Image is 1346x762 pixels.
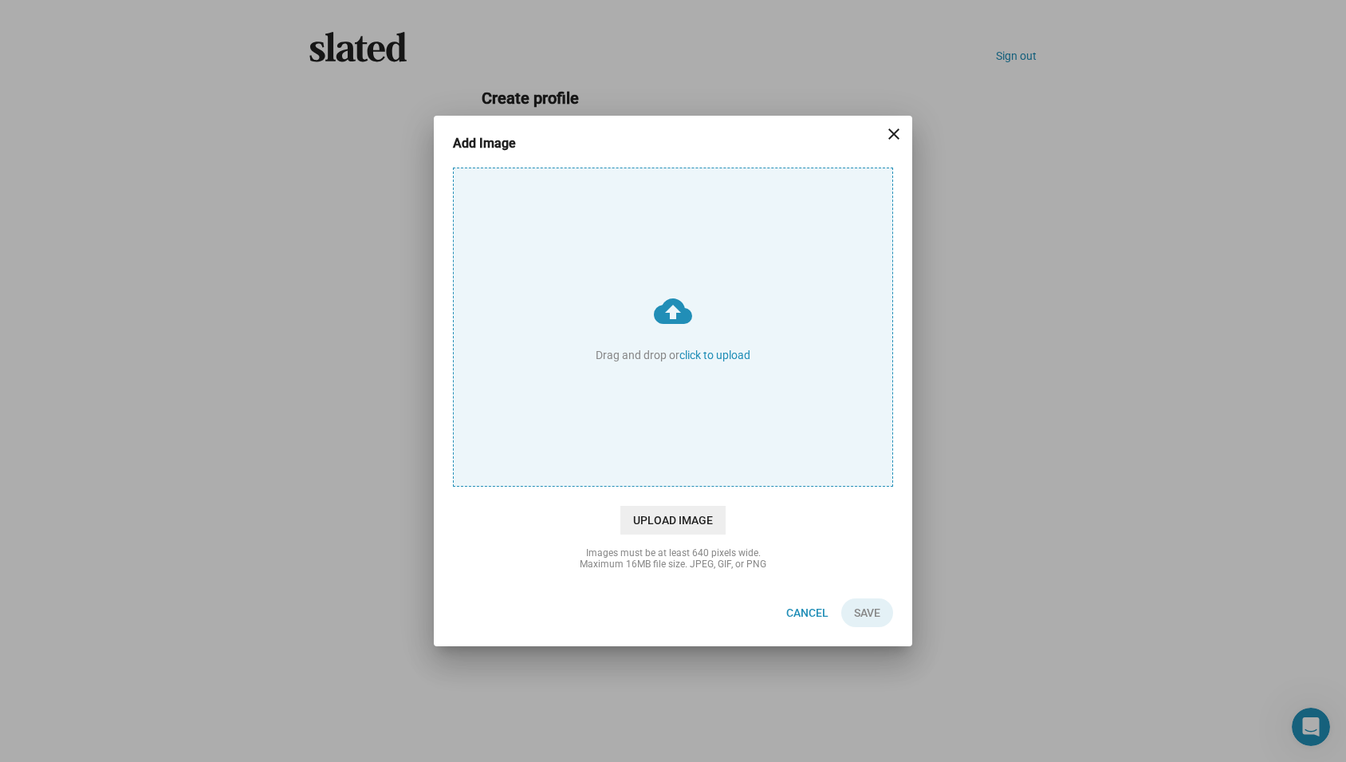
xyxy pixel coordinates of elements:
mat-icon: close [884,124,903,144]
span: Save [854,598,880,627]
h3: Add Image [453,135,538,152]
span: Upload Image [620,506,726,535]
button: Save [841,598,893,627]
span: Cancel [786,598,828,627]
button: Cancel [773,598,841,627]
div: Images must be at least 640 pixels wide. Maximum 16MB file size. JPEG, GIF, or PNG [514,547,832,570]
